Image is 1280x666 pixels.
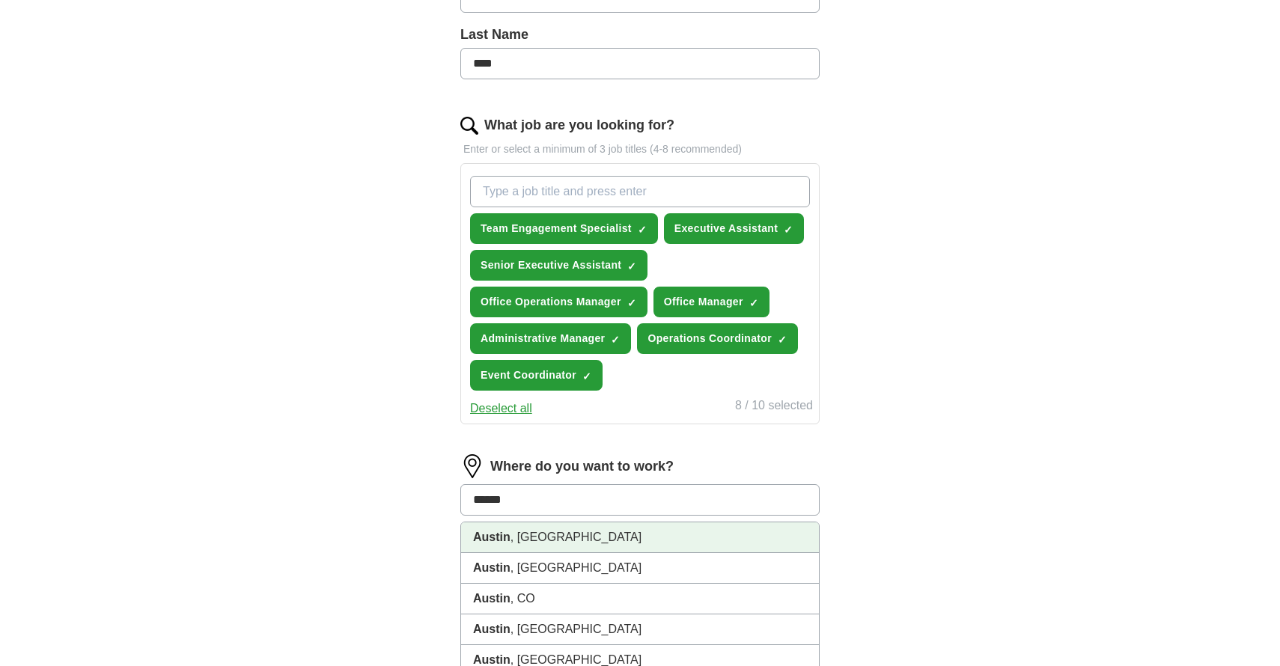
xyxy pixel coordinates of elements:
button: Office Operations Manager✓ [470,287,647,317]
li: , CO [461,584,819,614]
img: location.png [460,454,484,478]
span: Administrative Manager [481,331,605,346]
li: , [GEOGRAPHIC_DATA] [461,614,819,645]
button: Team Engagement Specialist✓ [470,213,658,244]
span: ✓ [749,297,758,309]
span: Office Operations Manager [481,294,621,310]
button: Office Manager✓ [653,287,769,317]
span: ✓ [778,334,787,346]
button: Administrative Manager✓ [470,323,631,354]
strong: Austin [473,561,511,574]
span: Office Manager [664,294,743,310]
span: Senior Executive Assistant [481,257,621,273]
span: Operations Coordinator [647,331,772,346]
input: Type a job title and press enter [470,176,810,207]
span: ✓ [582,370,591,382]
span: ✓ [611,334,620,346]
span: ✓ [638,224,647,236]
span: Team Engagement Specialist [481,221,632,236]
button: Operations Coordinator✓ [637,323,798,354]
li: , [GEOGRAPHIC_DATA] [461,522,819,553]
label: Where do you want to work? [490,456,674,477]
button: Executive Assistant✓ [664,213,804,244]
span: ✓ [627,297,636,309]
p: Enter or select a minimum of 3 job titles (4-8 recommended) [460,141,820,157]
strong: Austin [473,623,511,635]
button: Deselect all [470,400,532,418]
button: Senior Executive Assistant✓ [470,250,647,281]
button: Event Coordinator✓ [470,360,603,391]
label: What job are you looking for? [484,115,674,135]
span: Executive Assistant [674,221,778,236]
div: 8 / 10 selected [735,397,813,418]
li: , [GEOGRAPHIC_DATA] [461,553,819,584]
span: Event Coordinator [481,367,576,383]
span: ✓ [784,224,793,236]
strong: Austin [473,653,511,666]
span: ✓ [627,260,636,272]
strong: Austin [473,531,511,543]
img: search.png [460,117,478,135]
label: Last Name [460,25,820,45]
strong: Austin [473,592,511,605]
